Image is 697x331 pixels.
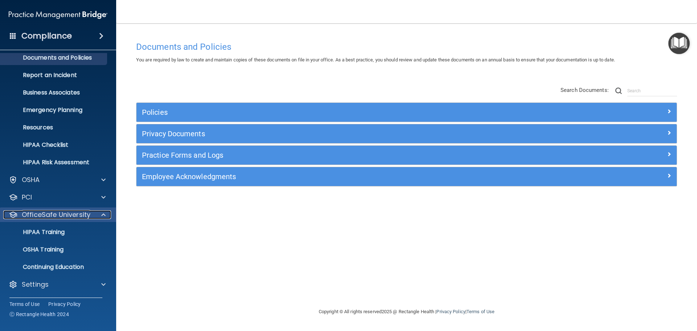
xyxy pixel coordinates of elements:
[9,175,106,184] a: OSHA
[561,87,609,93] span: Search Documents:
[5,124,104,131] p: Resources
[5,229,65,236] p: HIPAA Training
[5,106,104,114] p: Emergency Planning
[9,311,69,318] span: Ⓒ Rectangle Health 2024
[142,149,671,161] a: Practice Forms and Logs
[22,210,90,219] p: OfficeSafe University
[22,193,32,202] p: PCI
[9,210,106,219] a: OfficeSafe University
[142,151,536,159] h5: Practice Forms and Logs
[9,300,40,308] a: Terms of Use
[142,173,536,181] h5: Employee Acknowledgments
[5,89,104,96] p: Business Associates
[136,42,677,52] h4: Documents and Policies
[9,280,106,289] a: Settings
[668,33,690,54] button: Open Resource Center
[142,106,671,118] a: Policies
[5,246,64,253] p: OSHA Training
[5,54,104,61] p: Documents and Policies
[142,171,671,182] a: Employee Acknowledgments
[627,85,677,96] input: Search
[5,159,104,166] p: HIPAA Risk Assessment
[9,8,107,22] img: PMB logo
[615,88,622,94] img: ic-search.3b580494.png
[21,31,72,41] h4: Compliance
[9,193,106,202] a: PCI
[5,263,104,271] p: Continuing Education
[22,175,40,184] p: OSHA
[5,141,104,149] p: HIPAA Checklist
[142,108,536,116] h5: Policies
[136,57,615,62] span: You are required by law to create and maintain copies of these documents on file in your office. ...
[22,280,49,289] p: Settings
[48,300,81,308] a: Privacy Policy
[436,309,465,314] a: Privacy Policy
[142,128,671,140] a: Privacy Documents
[274,300,539,323] div: Copyright © All rights reserved 2025 @ Rectangle Health | |
[466,309,494,314] a: Terms of Use
[142,130,536,138] h5: Privacy Documents
[5,72,104,79] p: Report an Incident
